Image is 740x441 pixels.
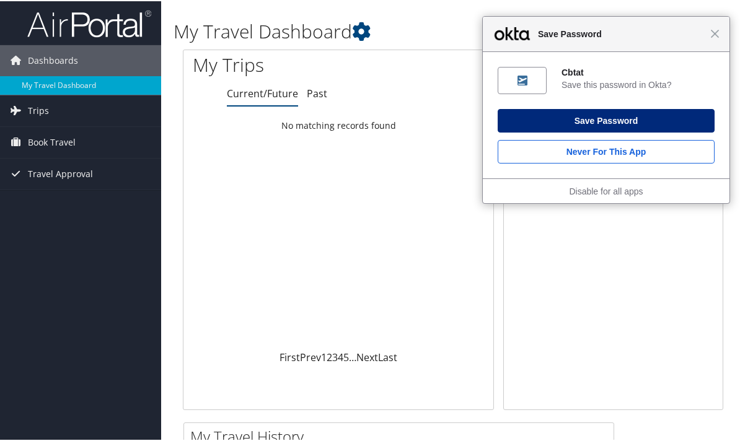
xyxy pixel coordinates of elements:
img: tab_domain_overview_orange.svg [33,72,43,82]
span: Close [710,28,720,37]
div: v 4.0.25 [35,20,61,30]
a: Last [378,349,397,363]
a: 1 [321,349,327,363]
a: [PERSON_NAME] [635,6,733,43]
img: airportal-logo.png [27,8,151,37]
button: Save Password [498,108,715,131]
div: Cbtat [562,66,715,77]
a: 3 [332,349,338,363]
a: 4 [338,349,343,363]
img: website_grey.svg [20,32,30,42]
span: Book Travel [28,126,76,157]
div: Domain: [DOMAIN_NAME] [32,32,136,42]
h1: My Trips [193,51,355,77]
a: Disable for all apps [569,185,643,195]
div: Save this password in Okta? [562,78,715,89]
a: Current/Future [227,85,298,99]
a: 5 [343,349,349,363]
a: 2 [327,349,332,363]
td: No matching records found [183,113,493,136]
a: Next [356,349,378,363]
button: Never for this App [498,139,715,162]
span: Trips [28,94,49,125]
a: First [280,349,300,363]
span: Save Password [532,25,710,40]
span: Travel Approval [28,157,93,188]
img: tab_keywords_by_traffic_grey.svg [123,72,133,82]
h1: My Travel Dashboard [174,17,546,43]
img: 9IrUADAAAABklEQVQDAMp15y9HRpfFAAAAAElFTkSuQmCC [518,74,527,84]
span: Dashboards [28,44,78,75]
a: Past [307,85,327,99]
div: Keywords by Traffic [137,73,209,81]
a: Prev [300,349,321,363]
span: … [349,349,356,363]
div: Domain Overview [47,73,111,81]
img: logo_orange.svg [20,20,30,30]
